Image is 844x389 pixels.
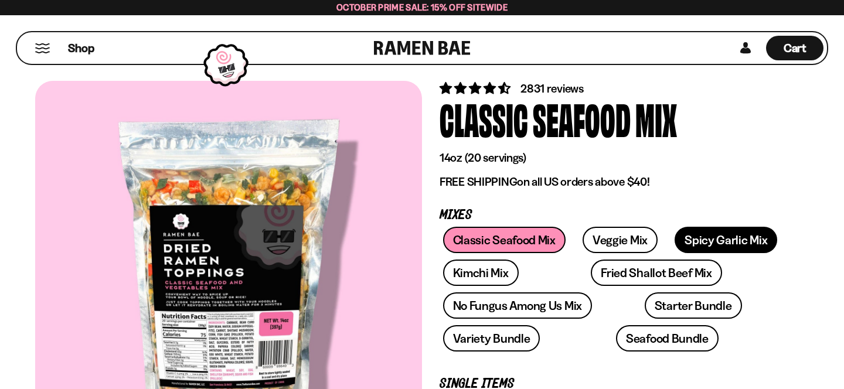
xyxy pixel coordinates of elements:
strong: FREE SHIPPING [440,175,517,189]
p: 14oz (20 servings) [440,151,791,165]
div: Classic [440,97,528,141]
a: Spicy Garlic Mix [675,227,777,253]
div: Mix [635,97,677,141]
span: Shop [68,40,94,56]
button: Mobile Menu Trigger [35,43,50,53]
div: Seafood [533,97,631,141]
a: No Fungus Among Us Mix [443,292,592,319]
a: Fried Shallot Beef Mix [591,260,722,286]
a: Seafood Bundle [616,325,719,352]
span: 4.68 stars [440,81,513,95]
div: Cart [766,32,823,64]
span: October Prime Sale: 15% off Sitewide [336,2,508,13]
a: Variety Bundle [443,325,540,352]
a: Starter Bundle [645,292,742,319]
span: 2831 reviews [520,81,584,95]
p: Mixes [440,210,791,221]
a: Kimchi Mix [443,260,519,286]
p: on all US orders above $40! [440,175,791,189]
a: Shop [68,36,94,60]
span: Cart [784,41,806,55]
a: Veggie Mix [583,227,658,253]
